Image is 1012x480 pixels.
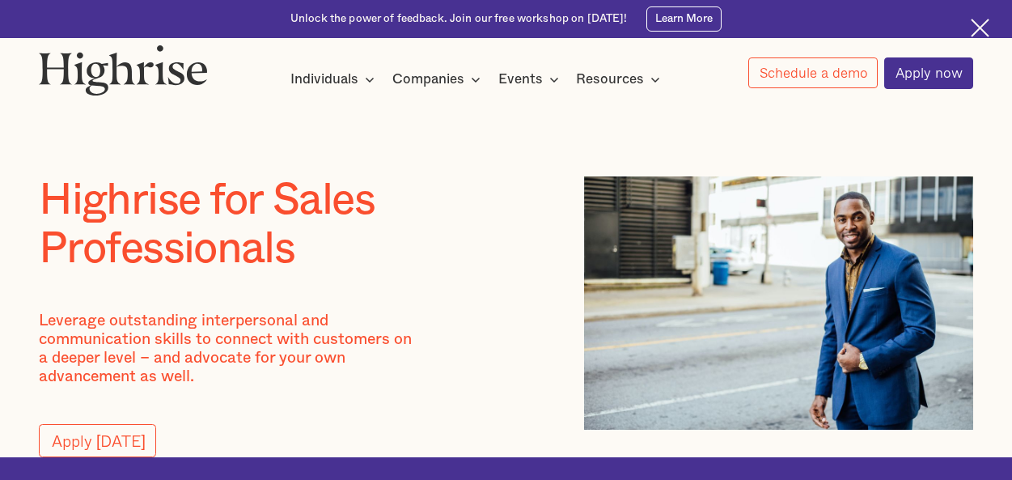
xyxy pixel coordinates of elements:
div: Individuals [290,70,358,89]
a: Schedule a demo [748,57,879,88]
div: Resources [576,70,665,89]
div: Resources [576,70,644,89]
p: Leverage outstanding interpersonal and communication skills to connect with customers on a deeper... [39,312,417,386]
h1: Highrise for Sales Professionals [39,176,553,274]
div: Events [498,70,543,89]
div: Companies [392,70,464,89]
img: Highrise logo [39,45,208,96]
img: Cross icon [971,19,989,37]
a: Apply now [884,57,973,89]
a: Apply [DATE] [39,424,155,457]
a: Learn More [646,6,722,31]
div: Events [498,70,564,89]
div: Unlock the power of feedback. Join our free workshop on [DATE]! [290,11,628,27]
div: Companies [392,70,485,89]
div: Individuals [290,70,379,89]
